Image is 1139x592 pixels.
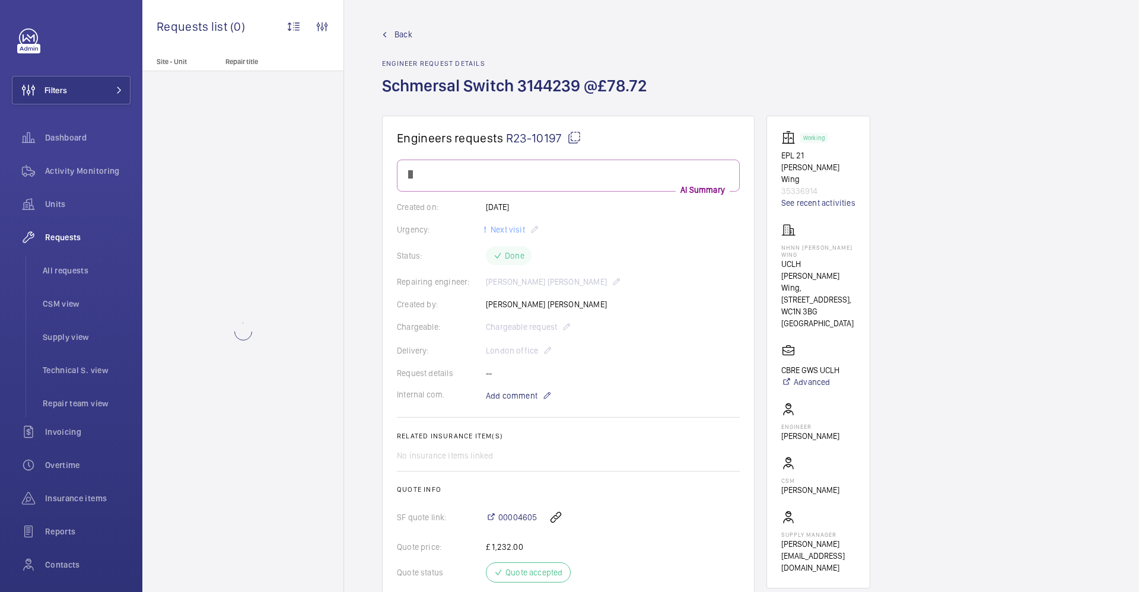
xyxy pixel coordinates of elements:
span: Insurance items [45,492,131,504]
span: Contacts [45,559,131,571]
span: Supply view [43,331,131,343]
h2: Quote info [397,485,740,494]
h2: Engineer request details [382,59,654,68]
span: Filters [44,84,67,96]
p: Repair title [225,58,304,66]
button: Filters [12,76,131,104]
h2: Related insurance item(s) [397,432,740,440]
span: Add comment [486,390,537,402]
p: 35336914 [781,185,855,197]
img: elevator.svg [781,131,800,145]
p: CSM [781,477,839,484]
p: CBRE GWS UCLH [781,364,839,376]
span: Engineers requests [397,131,504,145]
p: [PERSON_NAME][EMAIL_ADDRESS][DOMAIN_NAME] [781,538,855,574]
p: WC1N 3BG [GEOGRAPHIC_DATA] [781,305,855,329]
span: Requests list [157,19,230,34]
p: Engineer [781,423,839,430]
span: Requests [45,231,131,243]
a: 00004605 [486,511,537,523]
span: R23-10197 [506,131,581,145]
a: See recent activities [781,197,855,209]
p: NHNN [PERSON_NAME] Wing [781,244,855,258]
p: AI Summary [676,184,730,196]
p: Supply manager [781,531,855,538]
span: Activity Monitoring [45,165,131,177]
span: All requests [43,265,131,276]
span: Repair team view [43,397,131,409]
h1: Schmersal Switch 3144239 @£78.72 [382,75,654,116]
p: EPL 21 [PERSON_NAME] Wing [781,149,855,185]
span: Technical S. view [43,364,131,376]
span: Units [45,198,131,210]
span: Overtime [45,459,131,471]
p: UCLH [PERSON_NAME] Wing, [STREET_ADDRESS], [781,258,855,305]
a: Advanced [781,376,839,388]
span: Dashboard [45,132,131,144]
p: Site - Unit [142,58,221,66]
p: Working [803,136,825,140]
p: [PERSON_NAME] [781,430,839,442]
p: [PERSON_NAME] [781,484,839,496]
span: 00004605 [498,511,537,523]
span: Back [394,28,412,40]
span: Reports [45,526,131,537]
span: Invoicing [45,426,131,438]
span: CSM view [43,298,131,310]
